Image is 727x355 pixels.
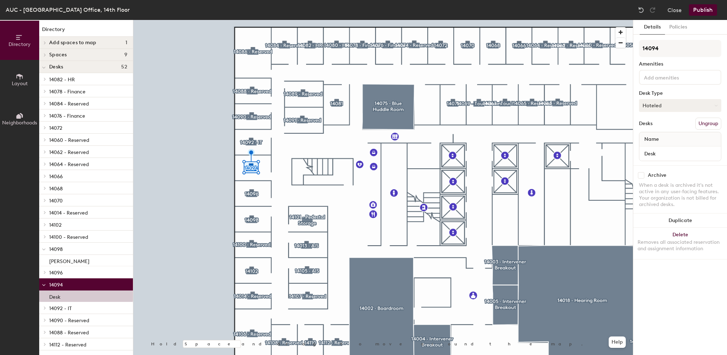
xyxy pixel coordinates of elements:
[641,133,662,146] span: Name
[639,99,721,112] button: Hoteled
[667,4,682,16] button: Close
[2,120,37,126] span: Neighborhoods
[49,210,88,216] span: 14014 - Reserved
[49,137,89,143] span: 14060 - Reserved
[125,40,127,46] span: 1
[49,101,89,107] span: 14084 - Reserved
[49,40,97,46] span: Add spaces to map
[39,26,133,37] h1: Directory
[49,77,75,83] span: 14082 - HR
[49,256,89,264] p: [PERSON_NAME]
[49,174,63,180] span: 14066
[49,186,63,192] span: 14068
[49,234,88,240] span: 14100 - Reserved
[9,41,31,47] span: Directory
[643,73,707,81] input: Add amenities
[49,113,85,119] span: 14076 - Finance
[49,330,89,336] span: 14088 - Reserved
[639,121,653,127] div: Desks
[12,81,28,87] span: Layout
[689,4,717,16] button: Publish
[695,118,721,130] button: Ungroup
[49,318,89,324] span: 14090 - Reserved
[640,20,665,35] button: Details
[49,52,67,58] span: Spaces
[49,64,63,70] span: Desks
[6,5,130,14] div: AUC - [GEOGRAPHIC_DATA] Office, 14th Floor
[49,246,63,252] span: 14098
[49,270,63,276] span: 14096
[49,222,62,228] span: 14102
[639,61,721,67] div: Amenities
[49,89,86,95] span: 14078 - Finance
[638,239,723,252] div: Removes all associated reservation and assignment information
[121,64,127,70] span: 52
[49,125,62,131] span: 14072
[49,292,61,300] p: Desk
[124,52,127,58] span: 9
[49,282,63,288] span: 14094
[49,342,86,348] span: 14112 - Reserved
[665,20,691,35] button: Policies
[49,161,89,168] span: 14064 - Reserved
[639,182,721,208] div: When a desk is archived it's not active in any user-facing features. Your organization is not bil...
[633,228,727,259] button: DeleteRemoves all associated reservation and assignment information
[639,91,721,96] div: Desk Type
[638,6,645,14] img: Undo
[633,213,727,228] button: Duplicate
[49,149,89,155] span: 14062 - Reserved
[648,173,666,178] div: Archive
[49,198,63,204] span: 14070
[609,336,626,348] button: Help
[641,149,720,159] input: Unnamed desk
[49,305,72,312] span: 14092 - IT
[649,6,656,14] img: Redo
